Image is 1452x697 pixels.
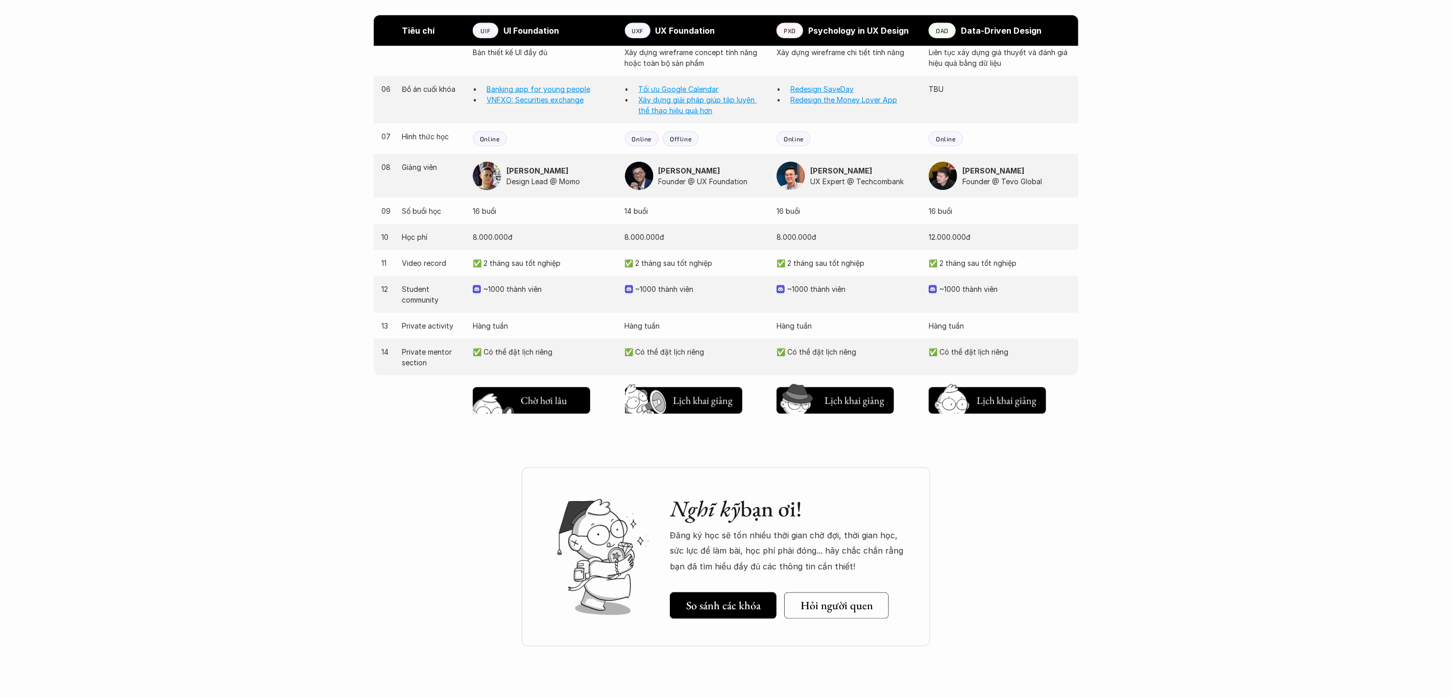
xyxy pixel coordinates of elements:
h5: Lịch khai giảng [825,393,884,408]
p: 06 [381,84,392,94]
p: Online [784,135,804,142]
p: ✅ Có thể đặt lịch riêng [625,346,767,357]
p: 14 [381,346,392,357]
p: Hàng tuần [929,320,1071,331]
p: Online [480,135,500,142]
p: ✅ Có thể đặt lịch riêng [929,346,1071,357]
strong: [PERSON_NAME] [962,166,1024,175]
p: ✅ 2 tháng sau tốt nghiệp [625,258,767,268]
p: ~1000 thành viên [939,284,1071,294]
p: Giảng viên [402,162,463,172]
h5: Lịch khai giảng [977,393,1036,408]
p: TBU [929,84,1071,94]
strong: [PERSON_NAME] [659,166,720,175]
p: Online [936,135,956,142]
p: ✅ Có thể đặt lịch riêng [473,346,615,357]
p: Đồ án cuối khóa [402,84,463,94]
a: Banking app for young people [487,85,590,93]
a: Hỏi người quen [784,592,889,619]
a: Redesign the Money Lover App [790,95,897,104]
p: ✅ 2 tháng sau tốt nghiệp [929,258,1071,268]
p: 8.000.000đ [625,232,767,242]
p: DAD [936,27,949,34]
strong: UI Foundation [503,26,559,36]
a: Lịch khai giảng [625,383,742,414]
a: Xây dựng giải pháp giúp tập luyện thể thao hiệu quả hơn [639,95,757,115]
p: 12 [381,284,392,294]
a: Lịch khai giảng [777,383,894,414]
p: Founder @ Tevo Global [962,176,1071,187]
p: 16 buổi [473,206,615,216]
p: UIF [480,27,490,34]
p: ~1000 thành viên [787,284,918,294]
p: Bản thiết kế UI đầy đủ [473,47,615,58]
p: Đăng ký học sẽ tốn nhiều thời gian chờ đợi, thời gian học, sức lực để làm bài, học phí phải đóng.... [670,528,910,574]
p: 8.000.000đ [777,232,918,242]
p: PXD [784,27,796,34]
h5: Lịch khai giảng [673,393,733,408]
a: Chờ hơi lâu [473,383,590,414]
p: Video record [402,258,463,268]
p: ~1000 thành viên [483,284,615,294]
button: Lịch khai giảng [929,387,1046,414]
p: Offline [670,135,691,142]
p: Hàng tuần [777,320,918,331]
p: Online [632,135,652,142]
p: ✅ 2 tháng sau tốt nghiệp [473,258,615,268]
p: 12.000.000đ [929,232,1071,242]
p: 09 [381,206,392,216]
p: Xây dựng wireframe chi tiết tính năng [777,47,918,58]
p: ~1000 thành viên [636,284,767,294]
p: ✅ Có thể đặt lịch riêng [777,346,918,357]
p: ✅ 2 tháng sau tốt nghiệp [777,258,918,268]
p: Private activity [402,320,463,331]
a: So sánh các khóa [670,592,777,619]
strong: [PERSON_NAME] [810,166,872,175]
button: Lịch khai giảng [777,387,894,414]
p: UX Expert @ Techcombank [810,176,918,187]
p: Xây dựng wireframe concept tính năng hoặc toàn bộ sản phẩm [625,47,767,68]
strong: UX Foundation [656,26,715,36]
h5: Hỏi người quen [801,599,873,612]
p: Hàng tuần [625,320,767,331]
p: 11 [381,258,392,268]
p: Hình thức học [402,131,463,142]
p: Student community [402,284,463,305]
p: UXF [632,27,643,34]
p: Hàng tuần [473,320,615,331]
a: VNFXO: Securities exchange [487,95,584,104]
a: Redesign SaveDay [790,85,854,93]
p: 16 buổi [929,206,1071,216]
strong: Tiêu chí [402,26,434,36]
p: Private mentor section [402,346,463,368]
h2: bạn ơi! [670,495,910,522]
button: Lịch khai giảng [625,387,742,414]
em: Nghĩ kỹ [670,494,740,523]
p: 13 [381,320,392,331]
a: Tối ưu Google Calendar [639,85,719,93]
p: Design Lead @ Momo [506,176,615,187]
p: 08 [381,162,392,172]
p: Liên tục xây dựng giả thuyết và đánh giá hiệu quả bằng dữ liệu [929,47,1071,68]
p: 16 buổi [777,206,918,216]
strong: Psychology in UX Design [808,26,909,36]
p: 07 [381,131,392,142]
p: Số buổi học [402,206,463,216]
strong: [PERSON_NAME] [506,166,568,175]
strong: Data-Driven Design [961,26,1042,36]
button: Chờ hơi lâu [473,387,590,414]
p: 8.000.000đ [473,232,615,242]
h5: So sánh các khóa [686,599,761,612]
a: Lịch khai giảng [929,383,1046,414]
p: 10 [381,232,392,242]
p: 14 buổi [625,206,767,216]
p: Học phí [402,232,463,242]
p: Founder @ UX Foundation [659,176,767,187]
